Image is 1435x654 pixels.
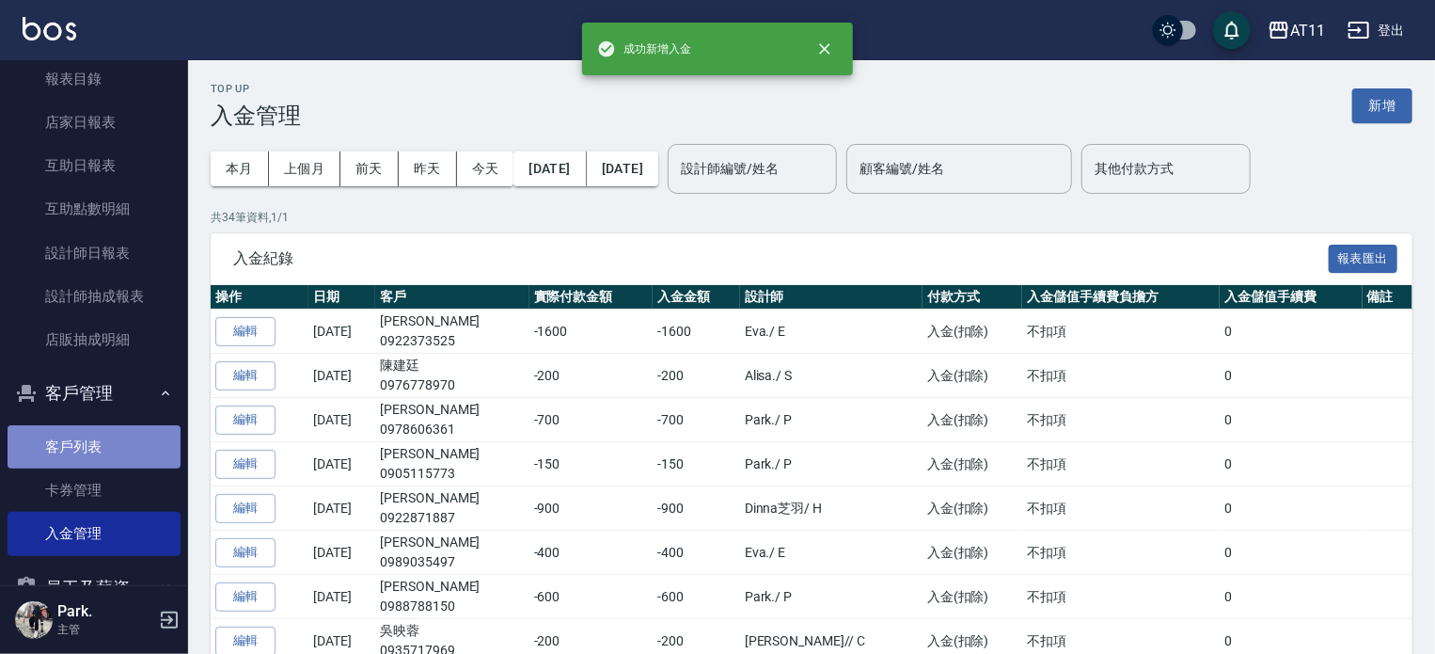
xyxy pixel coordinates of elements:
button: 上個月 [269,152,340,186]
button: 新增 [1352,88,1412,123]
td: Park. / P [740,398,922,442]
p: 0989035497 [380,552,524,572]
td: [PERSON_NAME] [375,442,528,487]
a: 報表目錄 [8,57,181,101]
td: 入金(扣除) [922,354,1022,398]
th: 操作 [211,285,308,310]
td: 0 [1220,310,1362,354]
td: [DATE] [308,310,375,354]
th: 入金儲值手續費 [1220,285,1362,310]
td: 不扣項 [1022,575,1220,619]
td: 不扣項 [1022,487,1220,531]
td: -700 [529,398,654,442]
button: 編輯 [215,361,276,391]
td: 入金(扣除) [922,531,1022,575]
img: Person [15,601,53,639]
td: [DATE] [308,575,375,619]
th: 設計師 [740,285,922,310]
td: [PERSON_NAME] [375,487,528,531]
td: -700 [653,398,739,442]
button: 今天 [457,152,514,186]
td: 不扣項 [1022,354,1220,398]
td: -600 [529,575,654,619]
button: 報表匯出 [1329,245,1398,274]
td: 入金(扣除) [922,398,1022,442]
th: 付款方式 [922,285,1022,310]
p: 0978606361 [380,420,524,439]
td: 0 [1220,575,1362,619]
td: [PERSON_NAME] [375,310,528,354]
td: 入金(扣除) [922,310,1022,354]
button: 登出 [1340,13,1412,48]
th: 客戶 [375,285,528,310]
td: -1600 [653,310,739,354]
button: 昨天 [399,152,457,186]
p: 0922871887 [380,508,524,528]
p: 共 34 筆資料, 1 / 1 [211,209,1412,226]
span: 成功新增入金 [597,40,691,58]
td: [DATE] [308,487,375,531]
td: 陳建廷 [375,354,528,398]
th: 入金金額 [653,285,739,310]
td: Park. / P [740,442,922,487]
td: Eva. / E [740,531,922,575]
a: 入金管理 [8,512,181,555]
button: 編輯 [215,406,276,435]
td: -150 [529,442,654,487]
a: 客戶列表 [8,425,181,469]
a: 報表匯出 [1329,248,1398,266]
button: 員工及薪資 [8,564,181,613]
a: 設計師抽成報表 [8,275,181,318]
button: 編輯 [215,538,276,567]
td: 入金(扣除) [922,442,1022,487]
td: 0 [1220,442,1362,487]
td: 不扣項 [1022,398,1220,442]
a: 店販抽成明細 [8,318,181,361]
p: 0988788150 [380,597,524,616]
td: 0 [1220,398,1362,442]
td: 入金(扣除) [922,575,1022,619]
a: 設計師日報表 [8,231,181,275]
td: [DATE] [308,531,375,575]
button: AT11 [1260,11,1332,50]
span: 入金紀錄 [233,249,1329,268]
div: AT11 [1290,19,1325,42]
td: [DATE] [308,442,375,487]
button: 編輯 [215,317,276,346]
th: 備註 [1363,285,1412,310]
a: 店家日報表 [8,101,181,144]
td: 不扣項 [1022,442,1220,487]
td: [DATE] [308,354,375,398]
button: 編輯 [215,450,276,479]
td: [PERSON_NAME] [375,531,528,575]
td: 入金(扣除) [922,487,1022,531]
td: 不扣項 [1022,531,1220,575]
p: 0905115773 [380,464,524,484]
p: 0922373525 [380,331,524,351]
td: -150 [653,442,739,487]
td: Park. / P [740,575,922,619]
td: 0 [1220,531,1362,575]
button: [DATE] [587,152,658,186]
td: -400 [529,531,654,575]
button: 前天 [340,152,399,186]
th: 實際付款金額 [529,285,654,310]
button: 客戶管理 [8,369,181,418]
button: 編輯 [215,494,276,523]
a: 互助點數明細 [8,187,181,231]
td: -200 [653,354,739,398]
th: 日期 [308,285,375,310]
td: [PERSON_NAME] [375,398,528,442]
td: -900 [529,487,654,531]
td: [PERSON_NAME] [375,575,528,619]
td: 0 [1220,354,1362,398]
th: 入金儲值手續費負擔方 [1022,285,1220,310]
td: -600 [653,575,739,619]
h2: Top Up [211,83,301,95]
img: Logo [23,17,76,40]
td: -1600 [529,310,654,354]
a: 互助日報表 [8,144,181,187]
p: 0976778970 [380,375,524,395]
td: 0 [1220,487,1362,531]
h3: 入金管理 [211,103,301,129]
